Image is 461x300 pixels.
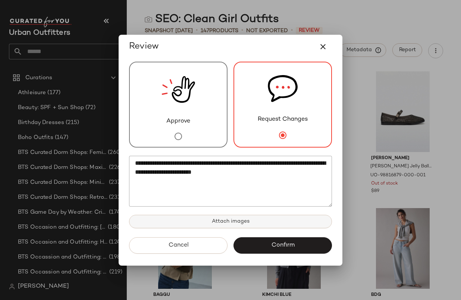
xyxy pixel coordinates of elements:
span: Cancel [168,242,188,249]
span: Attach images [211,219,250,225]
span: Request Changes [258,115,308,124]
span: Approve [166,117,190,126]
button: Cancel [129,237,228,254]
button: Attach images [129,215,332,228]
button: Confirm [233,237,332,254]
img: review_new_snapshot.RGmwQ69l.svg [161,62,195,117]
span: Confirm [271,242,294,249]
span: Review [129,41,159,53]
img: svg%3e [268,62,298,115]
